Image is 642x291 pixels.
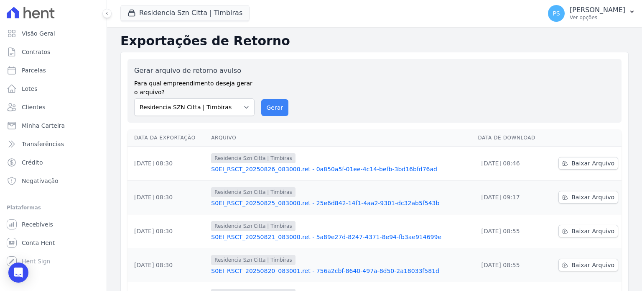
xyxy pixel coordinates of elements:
[571,227,614,235] span: Baixar Arquivo
[211,153,295,163] span: Residencia Szn Citta | Timbiras
[22,220,53,229] span: Recebíveis
[3,62,103,79] a: Parcelas
[571,159,614,167] span: Baixar Arquivo
[22,85,38,93] span: Lotes
[22,66,46,75] span: Parcelas
[474,147,547,180] td: [DATE] 08:46
[211,221,295,231] span: Residencia Szn Citta | Timbiras
[570,14,625,21] p: Ver opções
[127,214,208,248] td: [DATE] 08:30
[127,248,208,282] td: [DATE] 08:30
[474,214,547,248] td: [DATE] 08:55
[474,248,547,282] td: [DATE] 08:55
[3,80,103,97] a: Lotes
[3,99,103,116] a: Clientes
[8,263,28,283] div: Open Intercom Messenger
[571,261,614,269] span: Baixar Arquivo
[22,103,45,111] span: Clientes
[474,129,547,147] th: Data de Download
[134,76,255,97] label: Para qual empreendimento deseja gerar o arquivo?
[22,48,50,56] span: Contratos
[558,225,618,237] a: Baixar Arquivo
[211,267,471,275] a: S0EI_RSCT_20250820_083001.ret - 756a2cbf-8640-497a-8d50-2a18033f581d
[211,199,471,207] a: S0EI_RSCT_20250825_083000.ret - 25e6d842-14f1-4aa2-9301-dc32ab5f543b
[127,147,208,180] td: [DATE] 08:30
[120,5,250,21] button: Residencia Szn Citta | Timbiras
[22,239,55,247] span: Conta Hent
[3,117,103,134] a: Minha Carteira
[571,193,614,201] span: Baixar Arquivo
[558,191,618,203] a: Baixar Arquivo
[22,158,43,167] span: Crédito
[7,203,100,213] div: Plataformas
[211,233,471,241] a: S0EI_RSCT_20250821_083000.ret - 5a89e27d-8247-4371-8e94-fb3ae914699e
[208,129,474,147] th: Arquivo
[553,10,560,16] span: PS
[3,154,103,171] a: Crédito
[22,140,64,148] span: Transferências
[127,180,208,214] td: [DATE] 08:30
[3,44,103,60] a: Contratos
[134,66,255,76] label: Gerar arquivo de retorno avulso
[558,259,618,271] a: Baixar Arquivo
[261,99,289,116] button: Gerar
[211,165,471,173] a: S0EI_RSCT_20250826_083000.ret - 0a850a5f-01ee-4c14-befb-3bd16bfd76ad
[22,29,55,38] span: Visão Geral
[474,180,547,214] td: [DATE] 09:17
[127,129,208,147] th: Data da Exportação
[558,157,618,170] a: Baixar Arquivo
[3,216,103,233] a: Recebíveis
[541,2,642,25] button: PS [PERSON_NAME] Ver opções
[3,136,103,152] a: Transferências
[211,255,295,265] span: Residencia Szn Citta | Timbiras
[3,234,103,251] a: Conta Hent
[3,173,103,189] a: Negativação
[22,177,59,185] span: Negativação
[570,6,625,14] p: [PERSON_NAME]
[22,121,65,130] span: Minha Carteira
[120,33,629,49] h2: Exportações de Retorno
[3,25,103,42] a: Visão Geral
[211,187,295,197] span: Residencia Szn Citta | Timbiras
